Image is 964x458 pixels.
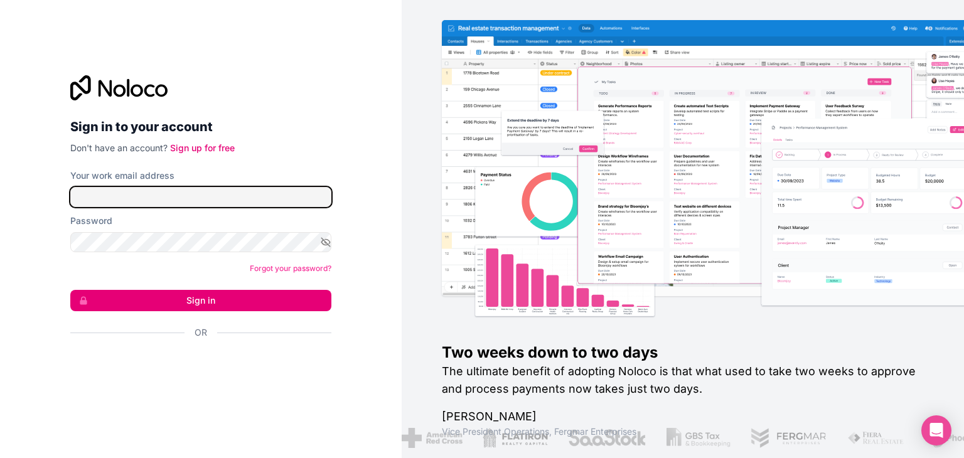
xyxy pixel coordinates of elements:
[70,290,331,311] button: Sign in
[442,363,924,398] h2: The ultimate benefit of adopting Noloco is that what used to take two weeks to approve and proces...
[442,425,924,438] h1: Vice President Operations , Fergmar Enterprises
[195,326,207,339] span: Or
[250,264,331,273] a: Forgot your password?
[170,142,235,153] a: Sign up for free
[70,187,331,207] input: Email address
[402,428,463,448] img: /assets/american-red-cross-BAupjrZR.png
[64,353,328,380] iframe: Sign in with Google Button
[70,232,331,252] input: Password
[70,215,112,227] label: Password
[921,415,951,445] div: Open Intercom Messenger
[70,142,168,153] span: Don't have an account?
[442,408,924,425] h1: [PERSON_NAME]
[70,169,174,182] label: Your work email address
[70,115,331,138] h2: Sign in to your account
[442,343,924,363] h1: Two weeks down to two days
